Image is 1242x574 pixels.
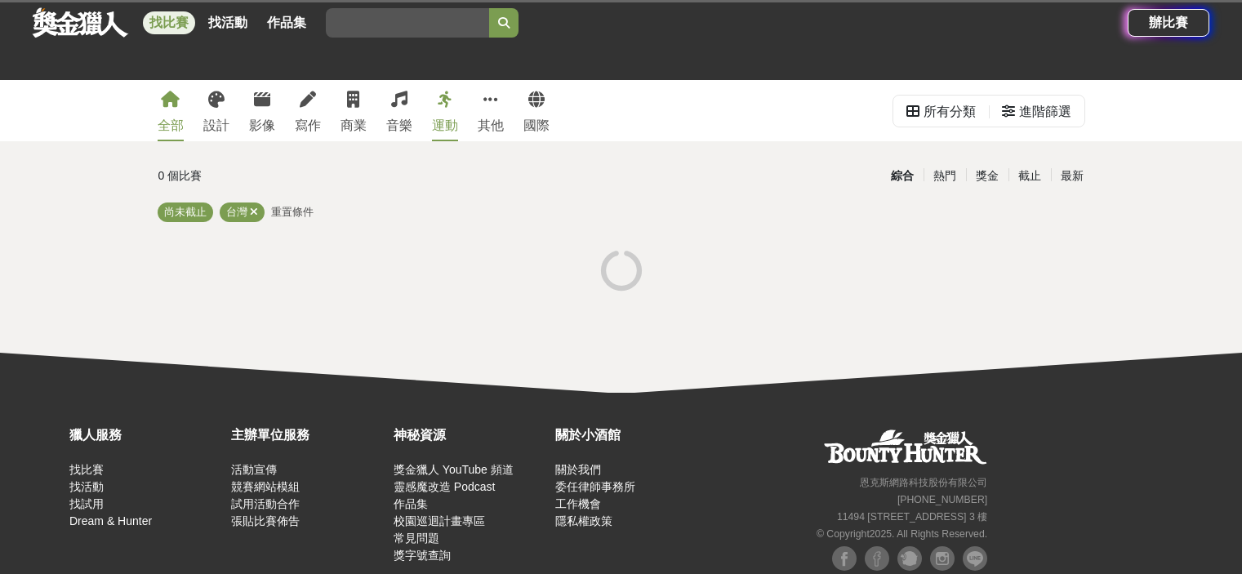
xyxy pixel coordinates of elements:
[555,514,612,527] a: 隱私權政策
[394,514,485,527] a: 校園巡迴計畫專區
[832,546,857,571] img: Facebook
[881,162,924,190] div: 綜合
[555,463,601,476] a: 關於我們
[924,162,966,190] div: 熱門
[1019,96,1071,128] div: 進階篩選
[295,80,321,141] a: 寫作
[897,546,922,571] img: Plurk
[394,425,547,445] div: 神秘資源
[143,11,195,34] a: 找比賽
[158,162,466,190] div: 0 個比賽
[394,497,428,510] a: 作品集
[930,546,955,571] img: Instagram
[523,80,550,141] a: 國際
[555,497,601,510] a: 工作機會
[203,116,229,136] div: 設計
[231,480,300,493] a: 競賽網站模組
[966,162,1008,190] div: 獎金
[341,80,367,141] a: 商業
[1051,162,1093,190] div: 最新
[231,514,300,527] a: 張貼比賽佈告
[260,11,313,34] a: 作品集
[249,80,275,141] a: 影像
[394,532,439,545] a: 常見問題
[478,116,504,136] div: 其他
[394,480,495,493] a: 靈感魔改造 Podcast
[963,546,987,571] img: LINE
[202,11,254,34] a: 找活動
[432,116,458,136] div: 運動
[386,116,412,136] div: 音樂
[860,477,987,488] small: 恩克斯網路科技股份有限公司
[478,80,504,141] a: 其他
[1128,9,1209,37] a: 辦比賽
[394,463,514,476] a: 獎金獵人 YouTube 頻道
[1008,162,1051,190] div: 截止
[555,480,635,493] a: 委任律師事務所
[69,480,104,493] a: 找活動
[271,206,314,218] span: 重置條件
[924,96,976,128] div: 所有分類
[523,116,550,136] div: 國際
[817,528,987,540] small: © Copyright 2025 . All Rights Reserved.
[158,80,184,141] a: 全部
[394,549,451,562] a: 獎字號查詢
[555,425,709,445] div: 關於小酒館
[837,511,987,523] small: 11494 [STREET_ADDRESS] 3 樓
[203,80,229,141] a: 設計
[897,494,987,505] small: [PHONE_NUMBER]
[432,80,458,141] a: 運動
[69,463,104,476] a: 找比賽
[231,497,300,510] a: 試用活動合作
[158,116,184,136] div: 全部
[341,116,367,136] div: 商業
[865,546,889,571] img: Facebook
[231,463,277,476] a: 活動宣傳
[226,206,247,218] span: 台灣
[69,425,223,445] div: 獵人服務
[295,116,321,136] div: 寫作
[164,206,207,218] span: 尚未截止
[231,425,385,445] div: 主辦單位服務
[69,497,104,510] a: 找試用
[249,116,275,136] div: 影像
[386,80,412,141] a: 音樂
[69,514,152,527] a: Dream & Hunter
